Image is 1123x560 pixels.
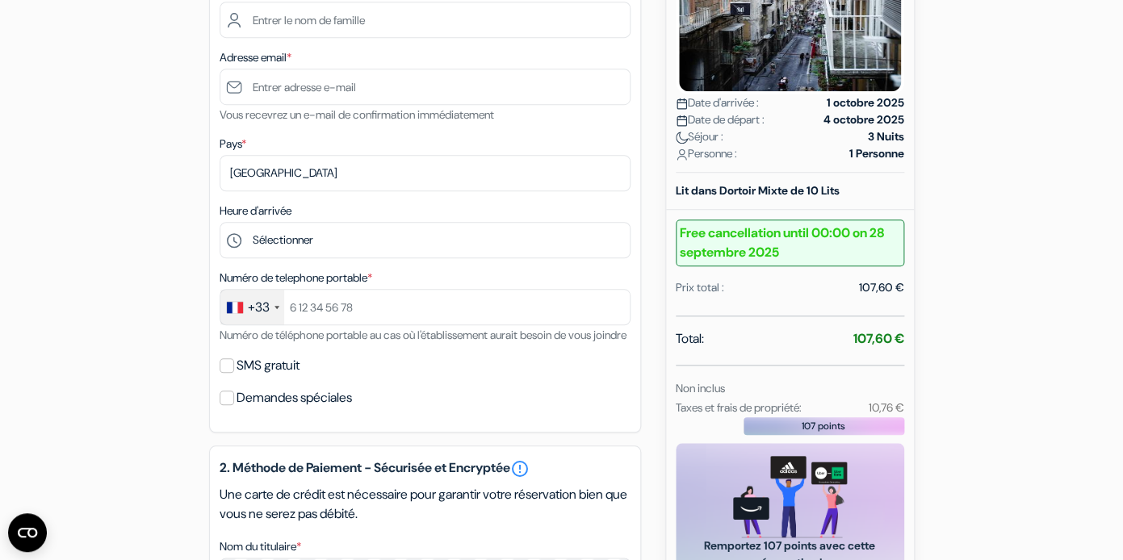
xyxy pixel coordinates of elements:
strong: 107,60 € [853,330,904,347]
p: Une carte de crédit est nécessaire pour garantir votre réservation bien que vous ne serez pas déb... [220,485,631,524]
img: moon.svg [676,132,688,144]
span: Date d'arrivée : [676,94,759,111]
small: Numéro de téléphone portable au cas où l'établissement aurait besoin de vous joindre [220,328,626,342]
label: Numéro de telephone portable [220,270,372,286]
button: Ouvrir le widget CMP [8,513,47,552]
small: Vous recevrez un e-mail de confirmation immédiatement [220,107,494,122]
b: Free cancellation until 00:00 on 28 septembre 2025 [676,219,904,266]
span: 107 points [802,419,845,433]
b: Lit dans Dortoir Mixte de 10 Lits [676,183,840,198]
div: +33 [248,298,270,317]
label: Heure d'arrivée [220,203,291,219]
div: France: +33 [220,290,284,324]
strong: 3 Nuits [868,128,904,145]
span: Séjour : [676,128,723,145]
strong: 1 Personne [849,145,904,162]
a: error_outline [510,459,530,479]
div: Prix total : [676,279,724,296]
span: Total: [676,329,704,349]
img: calendar.svg [676,115,688,127]
small: Taxes et frais de propriété: [676,400,802,415]
img: gift_card_hero_new.png [733,456,847,537]
input: 6 12 34 56 78 [220,289,631,325]
strong: 1 octobre 2025 [827,94,904,111]
small: Non inclus [676,381,725,395]
label: Pays [220,136,246,153]
span: Personne : [676,145,737,162]
label: SMS gratuit [237,354,300,377]
span: Date de départ : [676,111,765,128]
h5: 2. Méthode de Paiement - Sécurisée et Encryptée [220,459,631,479]
img: user_icon.svg [676,148,688,161]
input: Entrer adresse e-mail [220,69,631,105]
small: 10,76 € [868,400,903,415]
input: Entrer le nom de famille [220,2,631,38]
label: Nom du titulaire [220,538,301,555]
label: Demandes spéciales [237,387,352,409]
img: calendar.svg [676,98,688,110]
div: 107,60 € [859,279,904,296]
strong: 4 octobre 2025 [823,111,904,128]
label: Adresse email [220,49,291,66]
